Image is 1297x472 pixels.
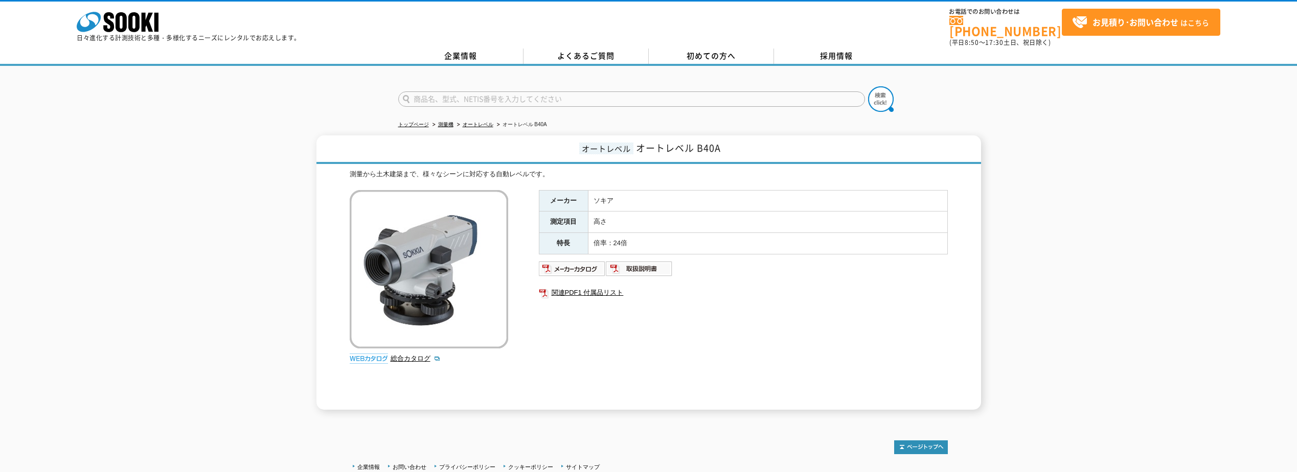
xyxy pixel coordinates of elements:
th: 特長 [539,233,588,254]
a: 関連PDF1 付属品リスト [539,286,948,299]
span: (平日 ～ 土日、祝日除く) [949,38,1051,47]
a: [PHONE_NUMBER] [949,16,1062,37]
a: 測量機 [438,122,453,127]
span: オートレベル B40A [636,141,721,155]
img: オートレベル B40A [350,190,508,348]
div: 測量から土木建築まで、様々なシーンに対応する自動レベルです。 [350,169,948,180]
img: メーカーカタログ [539,261,606,277]
td: ソキア [588,190,947,211]
img: トップページへ [894,440,948,454]
a: お見積り･お問い合わせはこちら [1062,9,1220,36]
span: 初めての方へ [687,50,736,61]
a: 取扱説明書 [606,267,673,275]
td: 高さ [588,211,947,233]
a: オートレベル [463,122,493,127]
span: 8:50 [965,38,979,47]
a: よくあるご質問 [524,49,649,64]
a: 総合カタログ [391,355,441,362]
th: 測定項目 [539,211,588,233]
th: メーカー [539,190,588,211]
img: webカタログ [350,353,388,364]
li: オートレベル B40A [495,120,547,130]
p: 日々進化する計測技術と多種・多様化するニーズにレンタルでお応えします。 [77,35,301,41]
a: トップページ [398,122,429,127]
a: 初めての方へ [649,49,774,64]
a: メーカーカタログ [539,267,606,275]
span: 17:30 [985,38,1004,47]
span: オートレベル [579,143,633,154]
a: クッキーポリシー [508,464,553,470]
a: 企業情報 [398,49,524,64]
a: 企業情報 [357,464,380,470]
img: 取扱説明書 [606,261,673,277]
a: お問い合わせ [393,464,426,470]
a: 採用情報 [774,49,899,64]
strong: お見積り･お問い合わせ [1093,16,1178,28]
span: お電話でのお問い合わせは [949,9,1062,15]
span: はこちら [1072,15,1209,30]
td: 倍率：24倍 [588,233,947,254]
a: サイトマップ [566,464,600,470]
a: プライバシーポリシー [439,464,495,470]
img: btn_search.png [868,86,894,112]
input: 商品名、型式、NETIS番号を入力してください [398,91,865,107]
